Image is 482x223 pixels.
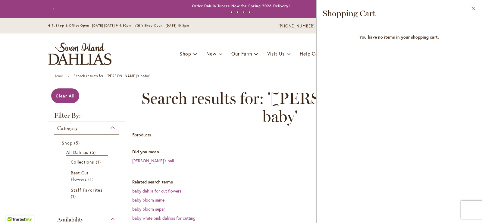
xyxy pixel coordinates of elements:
[71,159,94,165] span: Collections
[54,74,63,78] a: Home
[48,3,60,15] button: Previous
[132,149,434,155] dt: Did you mean
[267,50,285,57] span: Visit Us
[74,74,150,78] strong: Search results for: '[PERSON_NAME]'s baby'
[137,24,189,27] span: Gift Shop Open - [DATE] 10-3pm
[231,50,252,57] span: Our Farm
[48,24,137,27] span: Gift Shop & Office Open - [DATE]-[DATE] 9-4:30pm /
[5,202,21,218] iframe: Launch Accessibility Center
[180,50,191,57] span: Shop
[206,50,216,57] span: New
[132,89,428,126] span: Search results for: '[PERSON_NAME]'s baby'
[71,170,104,182] a: Best Cut Flowers
[71,193,77,199] span: 1
[323,25,476,46] strong: You have no items in your shopping cart.
[132,130,151,140] p: products
[66,149,108,156] a: All Dahlias
[74,140,81,146] span: 5
[96,159,102,165] span: 1
[132,188,181,194] a: baby dahlia for cut flowers
[230,11,233,13] button: 1 of 4
[323,8,376,18] span: Shopping Cart
[56,93,75,99] span: Clear All
[132,158,174,164] a: [PERSON_NAME]'s ball
[57,125,78,132] span: Category
[132,132,135,138] span: 5
[132,197,164,203] a: baby bloom same
[132,206,165,212] a: baby bloom separ
[51,88,79,103] a: Clear All
[300,50,327,57] span: Help Center
[90,149,97,155] span: 5
[57,216,83,223] span: Availability
[66,149,89,155] span: All Dahlias
[62,140,113,146] a: Shop
[249,11,251,13] button: 4 of 4
[88,176,95,182] span: 1
[71,159,104,165] a: Collections
[71,187,102,193] span: Staff Favorites
[132,179,434,185] dt: Related search terms
[71,187,104,199] a: Staff Favorites
[243,11,245,13] button: 3 of 4
[192,4,290,8] a: Order Dahlia Tubers Now for Spring 2026 Delivery!
[236,11,239,13] button: 2 of 4
[71,170,89,182] span: Best Cut Flowers
[132,215,196,221] a: baby white pink dahlias for cutting
[48,43,111,65] a: store logo
[278,23,315,29] a: [PHONE_NUMBER]
[62,140,73,146] span: Shop
[48,112,125,122] strong: Filter By:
